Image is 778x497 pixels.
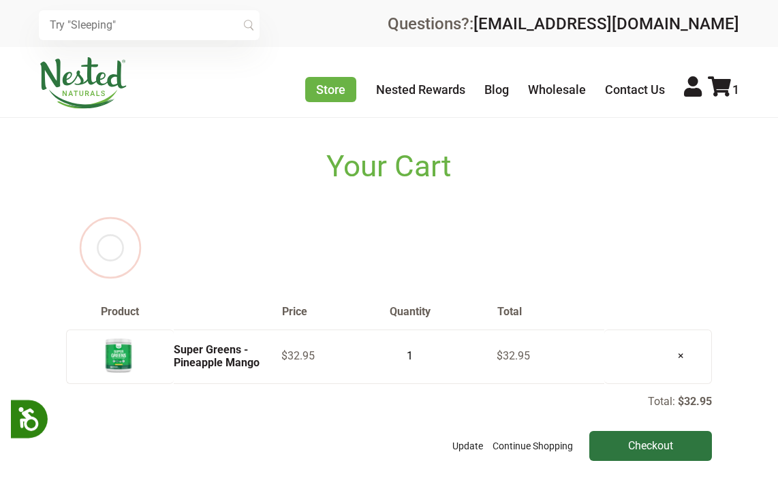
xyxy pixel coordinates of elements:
a: Blog [484,82,509,97]
a: [EMAIL_ADDRESS][DOMAIN_NAME] [473,14,739,33]
h1: Your Cart [66,149,712,184]
div: Questions?: [388,16,739,32]
th: Quantity [389,305,497,319]
th: Price [281,305,389,319]
a: Wholesale [528,82,586,97]
span: $32.95 [497,349,530,362]
button: Update [449,431,486,461]
span: 1 [732,82,739,97]
a: Nested Rewards [376,82,465,97]
input: Checkout [589,431,712,461]
div: Total: [66,394,712,461]
a: 1 [708,82,739,97]
th: Total [497,305,604,319]
p: $32.95 [678,395,712,408]
a: Store [305,77,356,102]
img: Super Greens - Pineapple Mango - 30 Servings [102,336,136,374]
a: Continue Shopping [489,431,576,461]
span: $32.95 [281,349,315,362]
img: loader_new.svg [66,204,155,292]
img: Nested Naturals [39,57,127,109]
a: Contact Us [605,82,665,97]
th: Product [66,305,281,319]
input: Try "Sleeping" [39,10,260,40]
a: Super Greens - Pineapple Mango [174,343,260,368]
a: × [667,338,695,373]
